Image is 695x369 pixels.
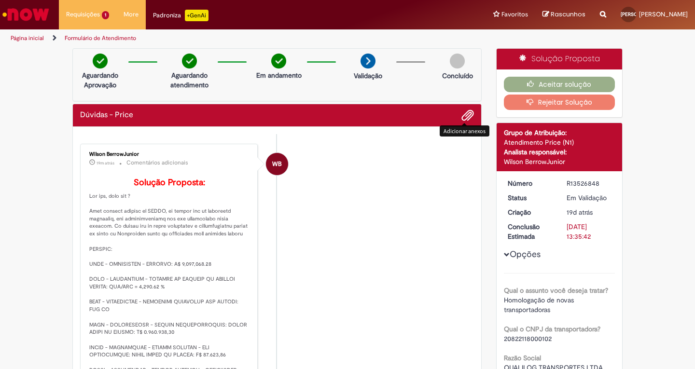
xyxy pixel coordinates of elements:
[97,160,114,166] time: 30/09/2025 11:03:36
[567,208,593,217] span: 19d atrás
[256,70,302,80] p: Em andamento
[497,49,623,69] div: Solução Proposta
[77,70,124,90] p: Aguardando Aprovação
[621,11,658,17] span: [PERSON_NAME]
[461,109,474,122] button: Adicionar anexos
[361,54,375,68] img: arrow-next.png
[504,157,615,166] div: Wilson BerrowJunior
[567,208,593,217] time: 12/09/2025 10:20:12
[551,10,585,19] span: Rascunhos
[185,10,208,21] p: +GenAi
[271,54,286,68] img: check-circle-green.png
[542,10,585,19] a: Rascunhos
[500,207,560,217] dt: Criação
[11,34,44,42] a: Página inicial
[442,71,473,81] p: Concluído
[89,151,250,157] div: Wilson BerrowJunior
[504,137,615,147] div: Atendimento Price (N1)
[124,10,139,19] span: More
[567,222,612,241] div: [DATE] 13:35:42
[80,111,133,120] h2: Dúvidas - Price Histórico de tíquete
[153,10,208,21] div: Padroniza
[272,152,282,176] span: WB
[504,334,552,343] span: 20822118000102
[504,77,615,92] button: Aceitar solução
[126,159,188,167] small: Comentários adicionais
[65,34,136,42] a: Formulário de Atendimento
[504,95,615,110] button: Rejeitar Solução
[182,54,197,68] img: check-circle-green.png
[639,10,688,18] span: [PERSON_NAME]
[504,286,608,295] b: Qual o assunto você deseja tratar?
[7,29,456,47] ul: Trilhas de página
[97,160,114,166] span: 19m atrás
[450,54,465,68] img: img-circle-grey.png
[501,10,528,19] span: Favoritos
[66,10,100,19] span: Requisições
[504,354,541,362] b: Razão Social
[500,178,560,188] dt: Número
[166,70,213,90] p: Aguardando atendimento
[93,54,108,68] img: check-circle-green.png
[504,128,615,137] div: Grupo de Atribuição:
[134,177,205,188] b: Solução Proposta:
[440,125,489,137] div: Adicionar anexos
[500,222,560,241] dt: Conclusão Estimada
[567,193,612,203] div: Em Validação
[504,147,615,157] div: Analista responsável:
[500,193,560,203] dt: Status
[1,5,51,24] img: ServiceNow
[504,325,600,333] b: Qual o CNPJ da transportadora?
[102,11,109,19] span: 1
[567,207,612,217] div: 12/09/2025 10:20:12
[354,71,382,81] p: Validação
[504,296,576,314] span: Homologação de novas transportadoras
[567,178,612,188] div: R13526848
[266,153,288,175] div: Wilson BerrowJunior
